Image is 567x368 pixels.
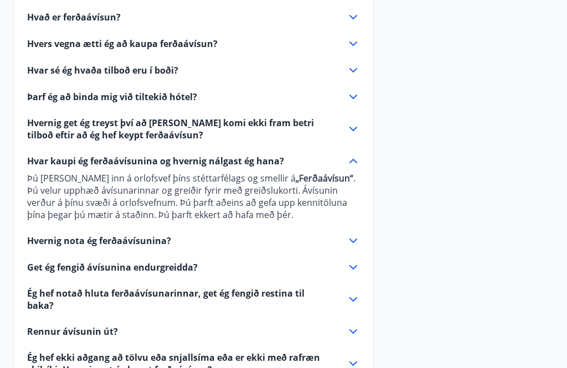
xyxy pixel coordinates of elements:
p: Þú [PERSON_NAME] inn á orlofsvef þíns stéttarfélags og smellir á . Þú velur upphæð ávísunarinnar ... [27,172,360,221]
div: Ég hef notað hluta ferðaávísunarinnar, get ég fengið restina til baka? [27,287,360,312]
div: Get ég fengið ávísunina endurgreidda? [27,261,360,274]
div: Rennur ávísunin út? [27,325,360,338]
span: Hvar kaupi ég ferðaávísunina og hvernig nálgast ég hana? [27,155,284,167]
span: Hvernig get ég treyst því að [PERSON_NAME] komi ekki fram betri tilboð eftir að ég hef keypt ferð... [27,117,333,141]
strong: „Ferðaávísun“ [296,172,353,184]
div: Hvar sé ég hvaða tilboð eru í boði? [27,64,360,77]
span: Hvers vegna ætti ég að kaupa ferðaávísun? [27,38,218,50]
div: Hvernig get ég treyst því að [PERSON_NAME] komi ekki fram betri tilboð eftir að ég hef keypt ferð... [27,117,360,141]
div: Hvar kaupi ég ferðaávísunina og hvernig nálgast ég hana? [27,168,360,221]
span: Hvernig nota ég ferðaávísunina? [27,235,171,247]
span: Hvað er ferðaávísun? [27,11,121,23]
span: Ég hef notað hluta ferðaávísunarinnar, get ég fengið restina til baka? [27,287,333,312]
div: Hvernig nota ég ferðaávísunina? [27,234,360,247]
div: Hvers vegna ætti ég að kaupa ferðaávísun? [27,37,360,50]
div: Hvað er ferðaávísun? [27,11,360,24]
span: Þarf ég að binda mig við tiltekið hótel? [27,91,197,103]
div: Hvar kaupi ég ferðaávísunina og hvernig nálgast ég hana? [27,154,360,168]
span: Rennur ávísunin út? [27,325,118,338]
span: Hvar sé ég hvaða tilboð eru í boði? [27,64,178,76]
span: Get ég fengið ávísunina endurgreidda? [27,261,198,273]
div: Þarf ég að binda mig við tiltekið hótel? [27,90,360,103]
